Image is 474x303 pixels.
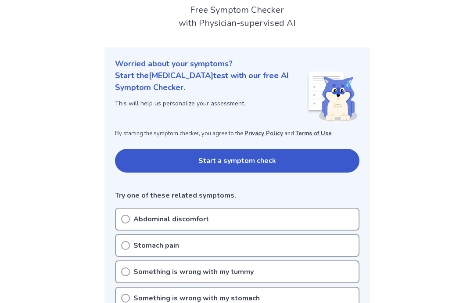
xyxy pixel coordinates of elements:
[115,130,359,138] p: By starting the symptom checker, you agree to the and
[115,149,359,173] button: Start a symptom check
[115,58,359,70] p: Worried about your symptoms?
[104,4,370,30] h2: Free Symptom Checker with Physician-supervised AI
[307,72,358,121] img: Shiba
[244,130,283,137] a: Privacy Policy
[133,240,179,251] p: Stomach pain
[115,190,359,201] p: Try one of these related symptoms.
[115,99,307,108] p: This will help us personalize your assessment.
[115,70,307,94] p: Start the [MEDICAL_DATA] test with our free AI Symptom Checker.
[133,267,254,277] p: Something is wrong with my tummy
[133,214,209,224] p: Abdominal discomfort
[295,130,332,137] a: Terms of Use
